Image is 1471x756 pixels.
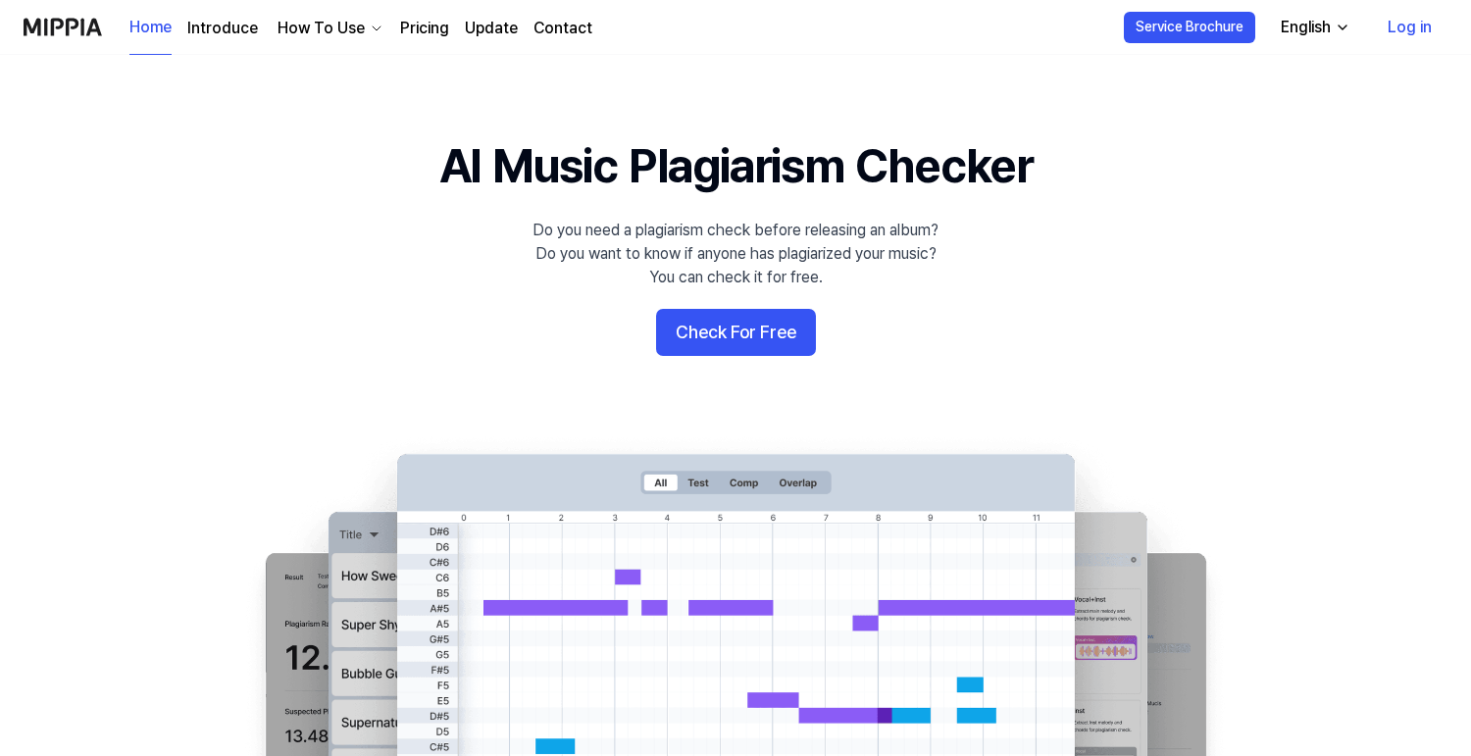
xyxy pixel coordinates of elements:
button: Check For Free [656,309,816,356]
button: Service Brochure [1124,12,1255,43]
a: Introduce [187,17,258,40]
div: How To Use [274,17,369,40]
div: Do you need a plagiarism check before releasing an album? Do you want to know if anyone has plagi... [533,219,938,289]
button: How To Use [274,17,384,40]
h1: AI Music Plagiarism Checker [439,133,1033,199]
a: Pricing [400,17,449,40]
button: English [1265,8,1362,47]
a: Contact [533,17,592,40]
a: Update [465,17,518,40]
a: Home [129,1,172,55]
div: English [1277,16,1335,39]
